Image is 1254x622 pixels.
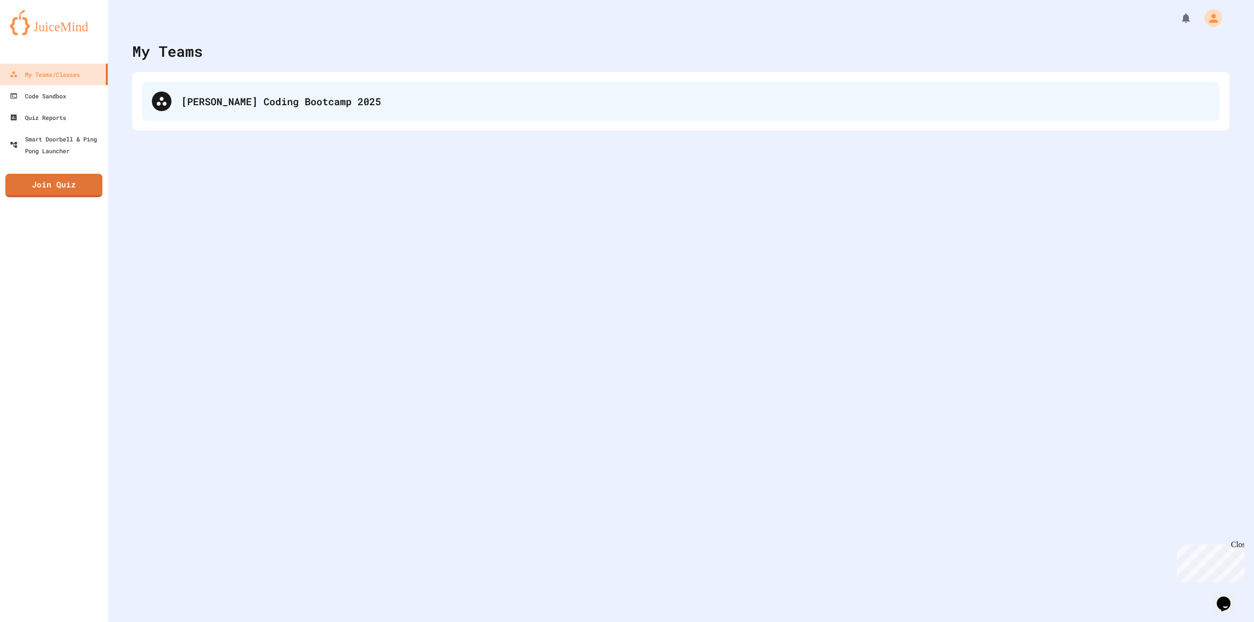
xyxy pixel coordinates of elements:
[1173,540,1244,582] iframe: chat widget
[4,4,68,62] div: Chat with us now!Close
[1162,10,1194,26] div: My Notifications
[142,82,1220,121] div: [PERSON_NAME] Coding Bootcamp 2025
[10,90,66,102] div: Code Sandbox
[132,40,203,62] div: My Teams
[10,10,98,35] img: logo-orange.svg
[1213,583,1244,612] iframe: chat widget
[5,174,102,197] a: Join Quiz
[1194,7,1225,29] div: My Account
[10,133,104,157] div: Smart Doorbell & Ping Pong Launcher
[10,69,80,80] div: My Teams/Classes
[181,94,1210,109] div: [PERSON_NAME] Coding Bootcamp 2025
[10,112,66,123] div: Quiz Reports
